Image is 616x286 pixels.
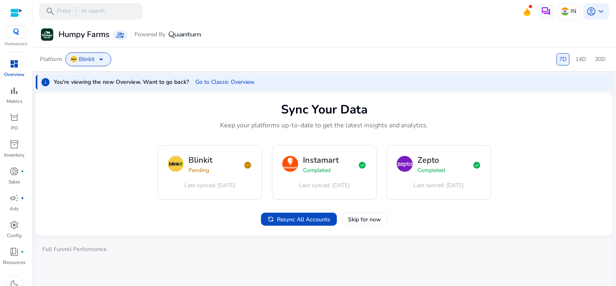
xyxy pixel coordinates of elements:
[79,55,95,63] span: Blinkit
[96,55,106,64] span: arrow_drop_down
[359,161,367,169] span: check_circle
[41,77,50,87] span: info
[9,178,20,186] p: Sales
[168,181,252,190] div: [DATE]
[587,7,597,16] span: account_circle
[10,166,19,176] span: donut_small
[11,124,18,132] p: PO
[277,215,331,224] span: Resync All Accounts
[113,30,128,40] a: group_add
[168,156,184,172] img: blinkit
[4,151,25,159] p: Inventory
[592,53,609,65] div: 30D
[40,55,62,63] span: Platform
[303,155,339,165] h3: Instamart
[10,220,19,230] span: settings
[189,166,210,174] span: Pending
[299,181,331,190] span: Last synced:
[10,193,19,203] span: campaign
[10,113,19,122] span: orders
[57,7,105,16] p: Press to search
[10,247,19,257] span: book_4
[134,31,165,39] span: Powered By
[9,28,24,35] img: QC-logo.svg
[342,213,388,226] button: Skip for now
[557,53,570,65] div: 7D
[73,7,80,16] span: /
[10,59,19,69] span: dashboard
[573,53,589,65] div: 14D
[413,181,445,190] span: Last synced:
[303,166,331,174] span: Completed
[571,4,577,18] p: IN
[41,28,53,41] img: Humpy Farms
[21,170,24,173] span: fiber_manual_record
[10,86,19,96] span: bar_chart
[282,181,367,190] div: [DATE]
[21,250,24,253] span: fiber_manual_record
[4,71,25,78] p: Overview
[71,56,77,62] img: Blinkit
[220,103,428,117] div: Sync Your Data
[58,30,110,39] h3: Humpy Farms
[54,78,189,86] span: You're viewing the new Overview. Want to go back?
[184,181,216,190] span: Last synced:
[10,140,19,149] span: inventory_2
[3,259,26,266] p: Resources
[192,76,258,89] button: Go to Classic Overview
[45,7,55,16] span: search
[21,196,24,200] span: fiber_manual_record
[282,156,298,172] img: instamart
[195,78,255,86] span: Go to Classic Overview
[244,161,252,169] span: pending
[5,41,28,47] p: Marketplace
[116,31,124,39] span: group_add
[418,155,445,165] h3: Zepto
[7,232,22,239] p: Config
[189,155,213,165] h3: Blinkit
[6,98,22,105] p: Metrics
[220,120,428,130] p: Keep your platforms up-to-date to get the latest insights and analytics.
[597,7,606,16] span: keyboard_arrow_down
[397,156,413,172] img: zepto
[418,166,445,174] span: Completed
[348,215,381,224] span: Skip for now
[473,161,481,169] span: check_circle
[261,213,337,226] button: Resync All Accounts
[397,181,481,190] div: [DATE]
[561,7,569,15] img: in.svg
[10,205,19,212] p: Ads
